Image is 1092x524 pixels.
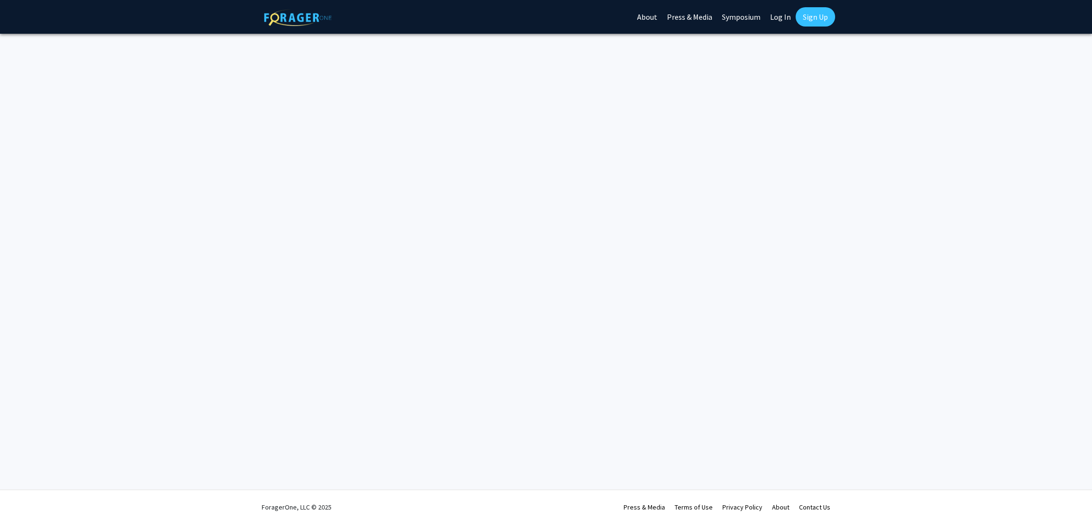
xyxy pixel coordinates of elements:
[262,490,332,524] div: ForagerOne, LLC © 2025
[722,503,762,511] a: Privacy Policy
[675,503,713,511] a: Terms of Use
[264,9,332,26] img: ForagerOne Logo
[796,7,835,27] a: Sign Up
[772,503,789,511] a: About
[624,503,665,511] a: Press & Media
[799,503,830,511] a: Contact Us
